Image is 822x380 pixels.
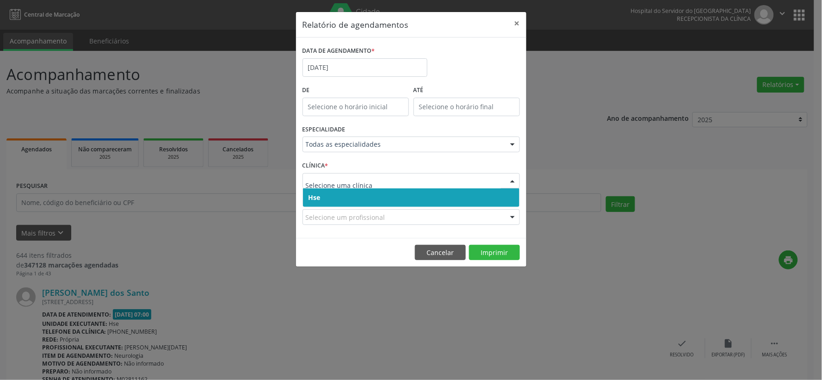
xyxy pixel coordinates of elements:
input: Selecione uma data ou intervalo [303,58,427,77]
input: Selecione o horário final [414,98,520,116]
label: ESPECIALIDADE [303,123,346,137]
label: CLÍNICA [303,159,328,173]
h5: Relatório de agendamentos [303,19,408,31]
button: Imprimir [469,245,520,261]
label: DATA DE AGENDAMENTO [303,44,375,58]
span: Selecione um profissional [306,212,385,222]
label: ATÉ [414,83,520,98]
input: Selecione o horário inicial [303,98,409,116]
button: Cancelar [415,245,466,261]
input: Selecione uma clínica [306,176,501,195]
button: Close [508,12,526,35]
label: De [303,83,409,98]
span: Hse [309,193,321,202]
span: Todas as especialidades [306,140,501,149]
